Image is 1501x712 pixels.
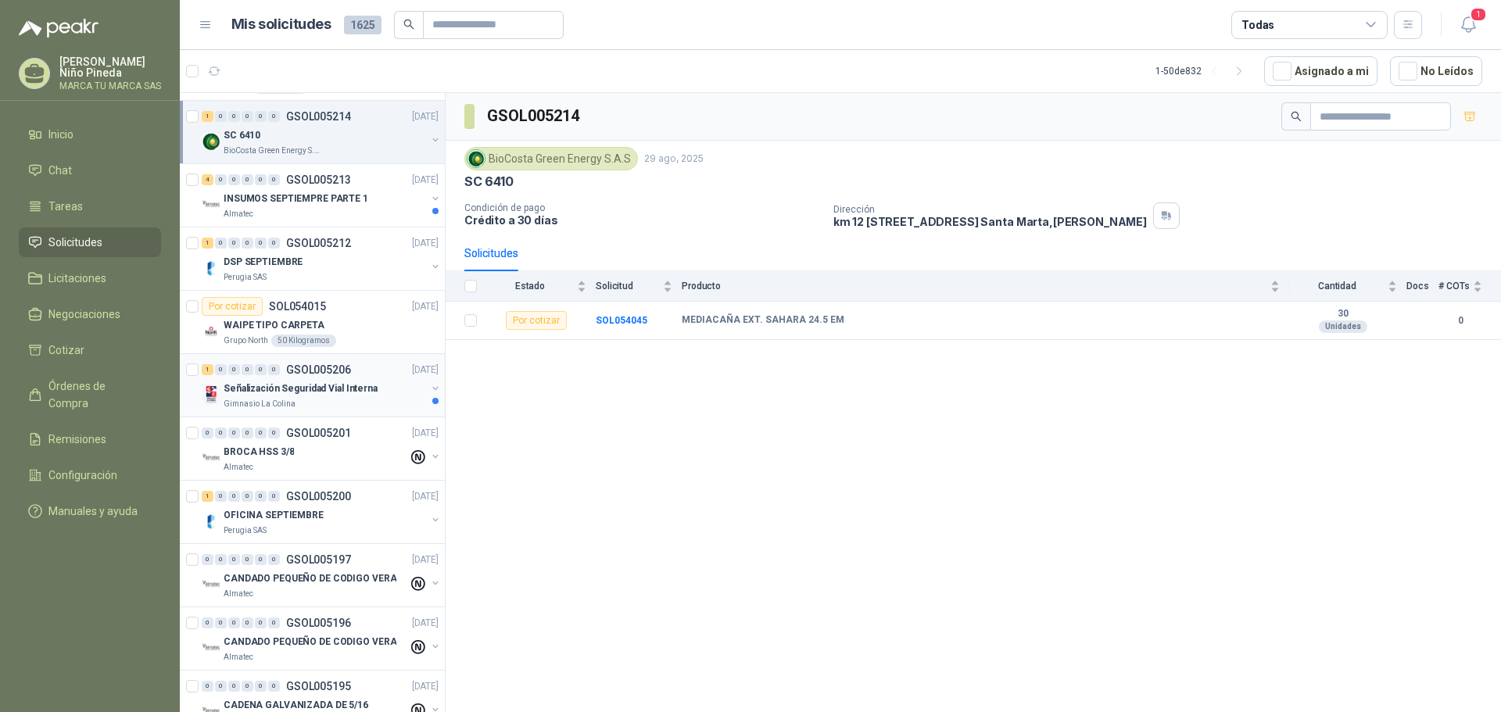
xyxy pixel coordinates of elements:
div: 0 [215,554,227,565]
div: 0 [228,681,240,692]
div: 1 [202,111,213,122]
div: 0 [242,238,253,249]
div: 0 [228,491,240,502]
a: Remisiones [19,424,161,454]
a: Negociaciones [19,299,161,329]
div: 0 [242,617,253,628]
p: GSOL005201 [286,428,351,438]
p: Gimnasio La Colina [224,398,296,410]
div: 0 [228,617,240,628]
p: INSUMOS SEPTIEMPRE PARTE 1 [224,191,368,206]
span: Tareas [48,198,83,215]
div: 0 [228,364,240,375]
p: [DATE] [412,299,439,314]
b: 0 [1438,313,1482,328]
span: Negociaciones [48,306,120,323]
p: [DATE] [412,553,439,567]
a: 1 0 0 0 0 0 GSOL005200[DATE] Company LogoOFICINA SEPTIEMBREPerugia SAS [202,487,442,537]
span: Remisiones [48,431,106,448]
b: MEDIACAÑA EXT. SAHARA 24.5 EM [682,314,844,327]
span: Chat [48,162,72,179]
span: Inicio [48,126,73,143]
div: 1 - 50 de 832 [1155,59,1252,84]
span: Producto [682,281,1267,292]
p: Señalización Seguridad Vial Interna [224,381,378,396]
p: Almatec [224,461,253,474]
p: Dirección [833,204,1147,215]
a: 1 0 0 0 0 0 GSOL005206[DATE] Company LogoSeñalización Seguridad Vial InternaGimnasio La Colina [202,360,442,410]
p: 29 ago, 2025 [644,152,704,166]
div: 0 [228,238,240,249]
div: 0 [228,111,240,122]
p: CANDADO PEQUEÑO DE CODIGO VERA [224,571,396,586]
div: 0 [255,681,267,692]
button: Asignado a mi [1264,56,1377,86]
div: 0 [268,491,280,502]
div: 0 [215,111,227,122]
div: 0 [202,617,213,628]
div: 0 [268,617,280,628]
th: Producto [682,271,1289,302]
a: Licitaciones [19,263,161,293]
p: GSOL005200 [286,491,351,502]
div: 0 [215,617,227,628]
p: GSOL005212 [286,238,351,249]
a: SOL054045 [596,315,647,326]
div: Por cotizar [506,311,567,330]
p: MARCA TU MARCA SAS [59,81,161,91]
p: OFICINA SEPTIEMBRE [224,508,324,523]
p: Grupo North [224,335,268,347]
h1: Mis solicitudes [231,13,331,36]
a: 0 0 0 0 0 0 GSOL005197[DATE] Company LogoCANDADO PEQUEÑO DE CODIGO VERAAlmatec [202,550,442,600]
a: Solicitudes [19,227,161,257]
div: 0 [215,491,227,502]
a: Por cotizarSOL054015[DATE] Company LogoWAIPE TIPO CARPETAGrupo North50 Kilogramos [180,291,445,354]
span: Estado [486,281,574,292]
p: CANDADO PEQUEÑO DE CODIGO VERA [224,635,396,649]
div: 0 [242,174,253,185]
a: 4 0 0 0 0 0 GSOL005213[DATE] Company LogoINSUMOS SEPTIEMPRE PARTE 1Almatec [202,170,442,220]
p: [DATE] [412,109,439,124]
p: GSOL005214 [286,111,351,122]
p: BioCosta Green Energy S.A.S [224,145,322,157]
div: 0 [255,491,267,502]
span: Configuración [48,467,117,484]
p: [DATE] [412,616,439,631]
img: Company Logo [202,385,220,404]
div: 0 [255,364,267,375]
img: Company Logo [202,322,220,341]
div: 0 [242,111,253,122]
div: 0 [255,554,267,565]
div: 0 [202,554,213,565]
div: 4 [202,174,213,185]
th: Docs [1406,271,1438,302]
p: GSOL005196 [286,617,351,628]
img: Logo peakr [19,19,99,38]
span: Manuales y ayuda [48,503,138,520]
div: Por cotizar [202,297,263,316]
a: 0 0 0 0 0 0 GSOL005201[DATE] Company LogoBROCA HSS 3/8Almatec [202,424,442,474]
span: Cotizar [48,342,84,359]
span: search [1291,111,1302,122]
p: [PERSON_NAME] Niño Pineda [59,56,161,78]
p: [DATE] [412,236,439,251]
p: [DATE] [412,679,439,694]
div: 0 [255,174,267,185]
div: 0 [242,491,253,502]
div: 1 [202,491,213,502]
b: 30 [1289,308,1397,320]
div: 0 [215,681,227,692]
div: Solicitudes [464,245,518,262]
p: Condición de pago [464,202,821,213]
div: 50 Kilogramos [271,335,336,347]
p: Perugia SAS [224,524,267,537]
p: GSOL005213 [286,174,351,185]
div: 0 [228,174,240,185]
div: 0 [255,238,267,249]
a: Configuración [19,460,161,490]
div: 0 [255,428,267,438]
span: Órdenes de Compra [48,377,146,412]
span: 1 [1470,7,1487,22]
p: BROCA HSS 3/8 [224,445,294,460]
